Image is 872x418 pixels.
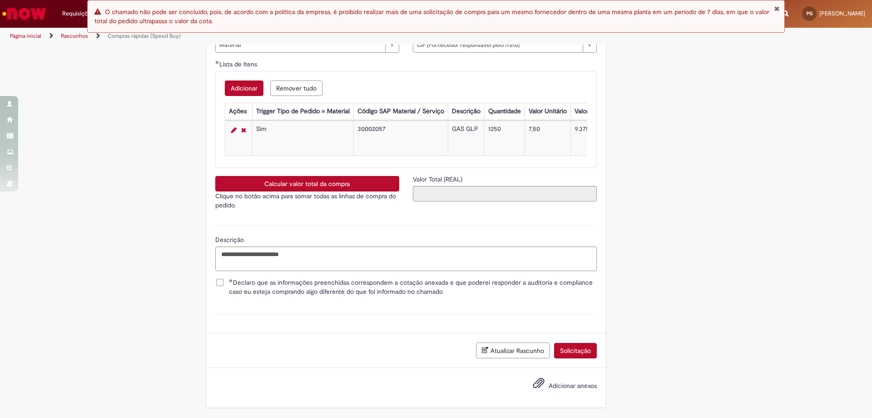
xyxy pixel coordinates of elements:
[530,375,547,396] button: Adicionar anexos
[62,9,94,18] span: Requisições
[10,32,41,40] a: Página inicial
[252,121,353,156] td: Sim
[448,121,484,156] td: GAS GLP
[353,121,448,156] td: 30002057
[229,125,239,136] a: Editar Linha 1
[215,191,399,210] p: Clique no botão acima para somar todas as linhas de compra do pedido.
[819,10,865,17] span: [PERSON_NAME]
[484,103,525,120] th: Quantidade
[252,103,353,120] th: Trigger Tipo de Pedido = Material
[219,38,381,52] span: Material
[94,8,769,25] span: O chamado não pode ser concluído, pois, de acordo com a política da empresa, é proibido realizar ...
[417,38,578,52] span: CIF (Fornecedor responsável pelo frete)
[61,32,88,40] a: Rascunhos
[413,175,464,183] span: Somente leitura - Valor Total (REAL)
[448,103,484,120] th: Descrição
[570,121,629,156] td: 9.375,00
[229,278,597,296] span: Declaro que as informações preenchidas correspondem a cotação anexada e que poderei responder a a...
[525,103,570,120] th: Valor Unitário
[484,121,525,156] td: 1250
[476,342,550,358] button: Atualizar Rascunho
[215,60,219,64] span: Obrigatório Preenchido
[239,125,248,136] a: Remover linha 1
[270,81,322,96] button: Remove all rows for Lista de Itens
[108,32,181,40] a: Compras rápidas (Speed Buy)
[1,5,48,23] img: ServiceNow
[215,176,399,191] button: Calcular valor total da compra
[215,247,597,271] textarea: Descrição
[774,5,780,12] button: Fechar Notificação
[215,236,246,244] span: Descrição
[413,186,597,201] input: Valor Total (REAL)
[7,28,575,45] ul: Trilhas de página
[225,103,252,120] th: Ações
[353,103,448,120] th: Código SAP Material / Serviço
[225,81,263,96] button: Add a row for Lista de Itens
[549,382,597,390] span: Adicionar anexos
[525,121,570,156] td: 7,50
[554,343,597,358] button: Solicitação
[229,279,233,282] span: Obrigatório Preenchido
[570,103,629,120] th: Valor Total Moeda
[219,60,259,68] span: Lista de Itens
[807,10,813,16] span: PG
